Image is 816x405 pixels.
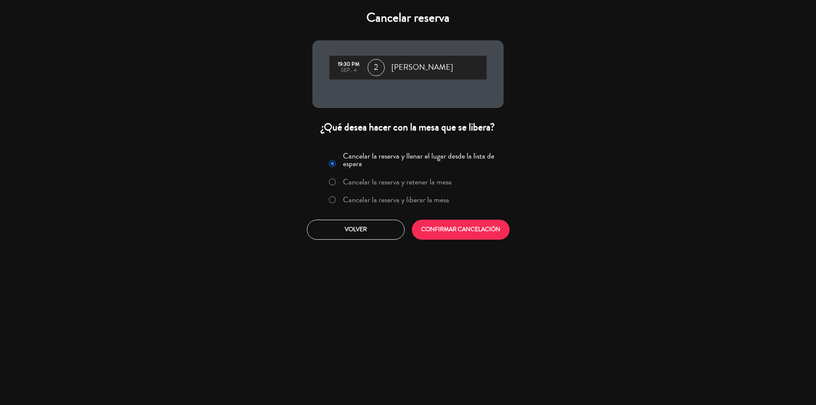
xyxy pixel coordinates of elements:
[391,61,453,74] span: [PERSON_NAME]
[368,59,385,76] span: 2
[343,196,449,204] label: Cancelar la reserva y liberar la mesa
[312,10,504,25] h4: Cancelar reserva
[334,68,363,74] div: sep., 4
[334,62,363,68] div: 19:30 PM
[412,220,510,240] button: CONFIRMAR CANCELACIÓN
[312,121,504,134] div: ¿Qué desea hacer con la mesa que se libera?
[343,178,452,186] label: Cancelar la reserva y retener la mesa
[343,152,499,167] label: Cancelar la reserva y llenar el lugar desde la lista de espera
[307,220,405,240] button: Volver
